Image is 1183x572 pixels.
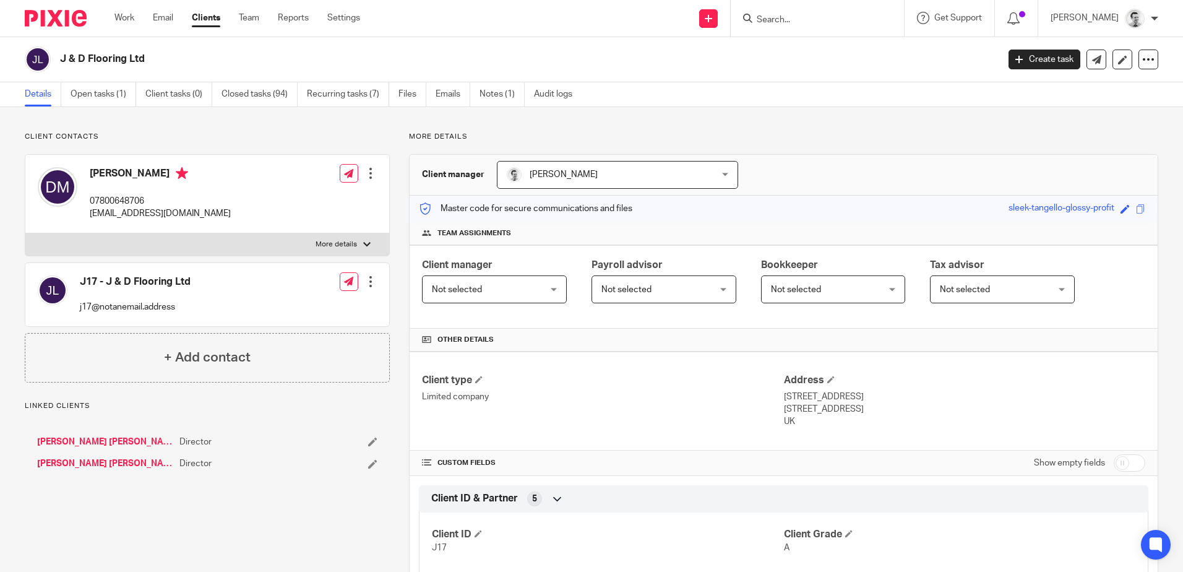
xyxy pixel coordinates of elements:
[1009,202,1114,216] div: sleek-tangello-glossy-profit
[755,15,867,26] input: Search
[179,436,212,448] span: Director
[1034,457,1105,469] label: Show empty fields
[37,436,173,448] a: [PERSON_NAME] [PERSON_NAME]
[432,285,482,294] span: Not selected
[239,12,259,24] a: Team
[327,12,360,24] a: Settings
[60,53,804,66] h2: J & D Flooring Ltd
[419,202,632,215] p: Master code for secure communications and files
[591,260,663,270] span: Payroll advisor
[90,167,231,183] h4: [PERSON_NAME]
[784,544,789,552] span: A
[316,240,357,249] p: More details
[25,82,61,106] a: Details
[37,457,173,470] a: [PERSON_NAME] [PERSON_NAME]
[532,493,537,505] span: 5
[307,82,389,106] a: Recurring tasks (7)
[784,403,1145,415] p: [STREET_ADDRESS]
[784,528,1135,541] h4: Client Grade
[25,401,390,411] p: Linked clients
[164,348,251,367] h4: + Add contact
[278,12,309,24] a: Reports
[422,260,493,270] span: Client manager
[784,415,1145,428] p: UK
[409,132,1158,142] p: More details
[179,457,212,470] span: Director
[80,301,191,313] p: j17@notanemail.address
[222,82,298,106] a: Closed tasks (94)
[1051,12,1119,24] p: [PERSON_NAME]
[176,167,188,180] i: Primary
[507,167,522,182] img: Andy_2025.jpg
[398,82,426,106] a: Files
[930,260,984,270] span: Tax advisor
[422,374,783,387] h4: Client type
[114,12,134,24] a: Work
[422,391,783,403] p: Limited company
[153,12,173,24] a: Email
[90,195,231,207] p: 07800648706
[1009,50,1080,69] a: Create task
[25,10,87,27] img: Pixie
[25,132,390,142] p: Client contacts
[25,46,51,72] img: svg%3E
[437,335,494,345] span: Other details
[436,82,470,106] a: Emails
[432,544,447,552] span: J17
[530,170,598,179] span: [PERSON_NAME]
[480,82,525,106] a: Notes (1)
[940,285,990,294] span: Not selected
[90,207,231,220] p: [EMAIL_ADDRESS][DOMAIN_NAME]
[761,260,818,270] span: Bookkeeper
[1125,9,1145,28] img: Andy_2025.jpg
[431,492,518,505] span: Client ID & Partner
[432,528,783,541] h4: Client ID
[80,275,191,288] h4: J17 - J & D Flooring Ltd
[771,285,821,294] span: Not selected
[71,82,136,106] a: Open tasks (1)
[38,167,77,207] img: svg%3E
[192,12,220,24] a: Clients
[437,228,511,238] span: Team assignments
[934,14,982,22] span: Get Support
[534,82,582,106] a: Audit logs
[422,458,783,468] h4: CUSTOM FIELDS
[38,275,67,305] img: svg%3E
[145,82,212,106] a: Client tasks (0)
[784,374,1145,387] h4: Address
[784,391,1145,403] p: [STREET_ADDRESS]
[422,168,484,181] h3: Client manager
[601,285,652,294] span: Not selected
